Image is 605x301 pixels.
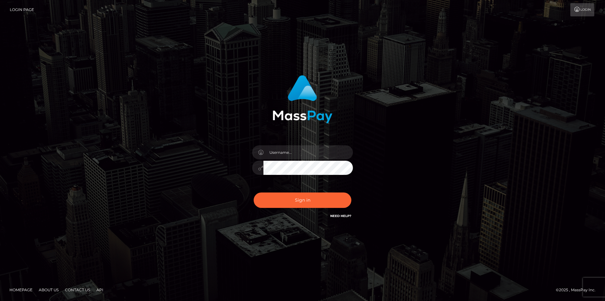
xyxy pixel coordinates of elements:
[263,145,353,159] input: Username...
[570,3,594,16] a: Login
[254,192,351,208] button: Sign in
[7,285,35,295] a: Homepage
[556,287,600,293] div: © 2025 , MassPay Inc.
[62,285,93,295] a: Contact Us
[10,3,34,16] a: Login Page
[94,285,106,295] a: API
[273,75,332,123] img: MassPay Login
[36,285,61,295] a: About Us
[330,214,351,218] a: Need Help?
